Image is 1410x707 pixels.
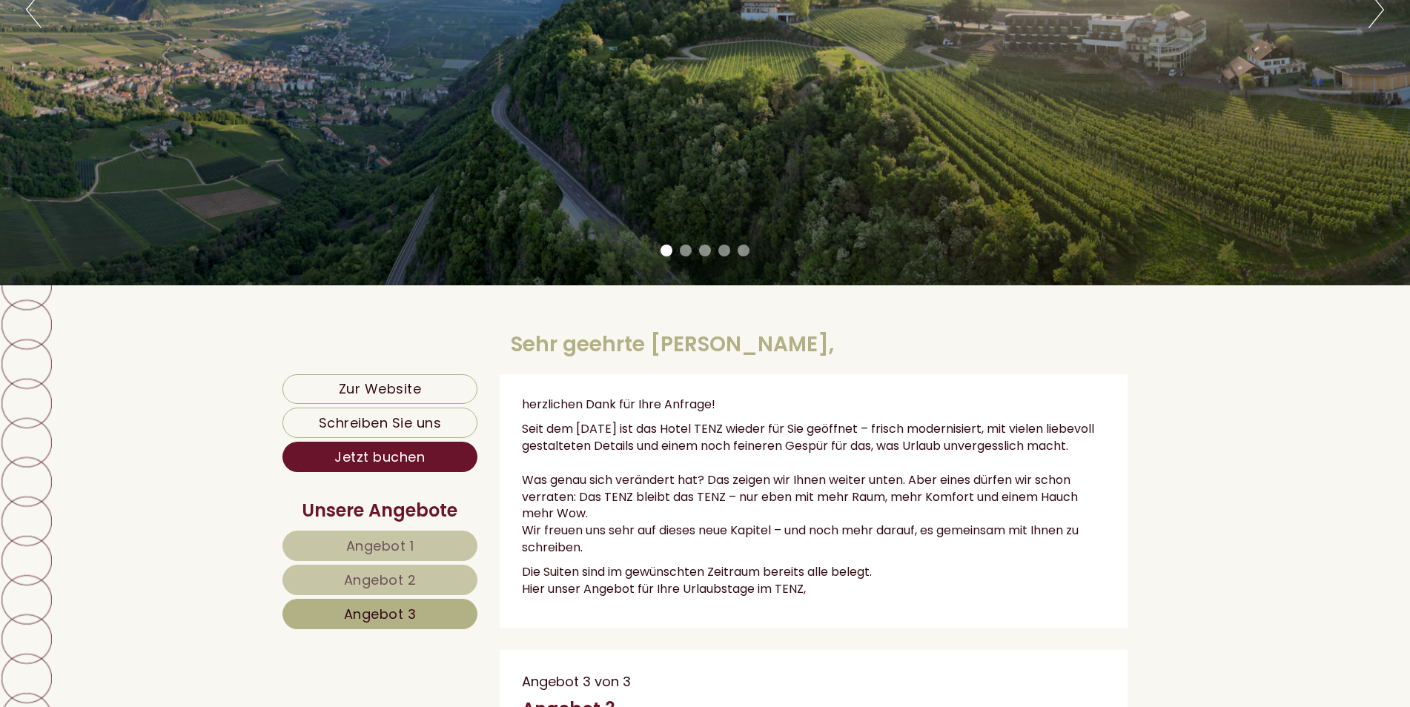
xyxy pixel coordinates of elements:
[346,537,414,555] span: Angebot 1
[522,421,1106,557] p: Seit dem [DATE] ist das Hotel TENZ wieder für Sie geöffnet – frisch modernisiert, mit vielen lieb...
[344,571,417,589] span: Angebot 2
[282,374,477,404] a: Zur Website
[522,672,631,691] span: Angebot 3 von 3
[22,46,257,58] div: Hotel Tenz
[486,386,584,416] button: Senden
[282,442,477,472] a: Jetzt buchen
[11,43,265,88] div: Guten Tag, wie können wir Ihnen helfen?
[282,498,477,523] div: Unsere Angebote
[522,564,1106,598] p: Die Suiten sind im gewünschten Zeitraum bereits alle belegt. Hier unser Angebot für Ihre Urlaubst...
[344,605,417,623] span: Angebot 3
[511,333,834,356] h1: Sehr geehrte [PERSON_NAME],
[22,75,257,85] small: 17:06
[282,408,477,438] a: Schreiben Sie uns
[522,396,1106,414] p: herzlichen Dank für Ihre Anfrage!
[254,11,331,36] div: Dienstag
